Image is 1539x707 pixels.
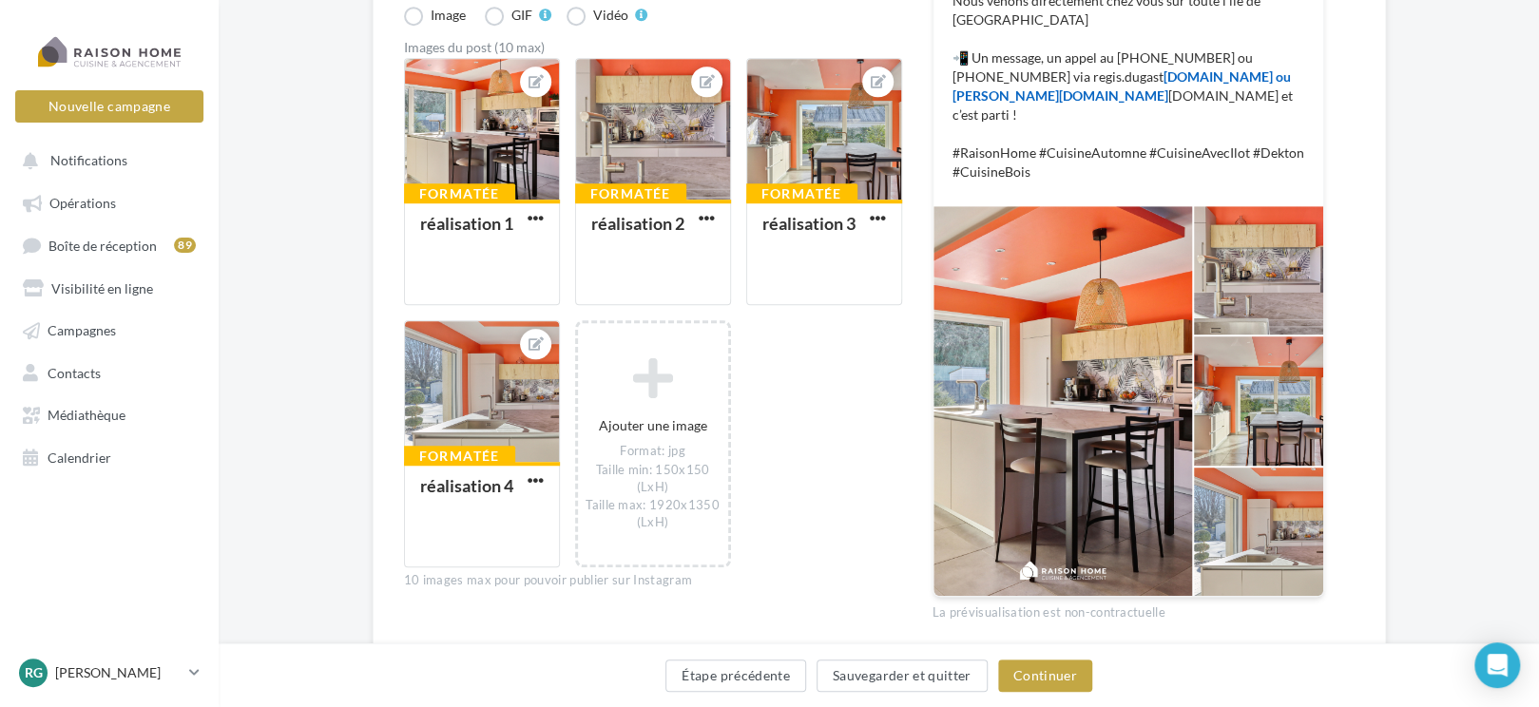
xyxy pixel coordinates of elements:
[50,152,127,168] span: Notifications
[11,184,207,219] a: Opérations
[511,9,532,22] div: GIF
[404,446,515,467] div: Formatée
[11,354,207,389] a: Contacts
[404,183,515,204] div: Formatée
[404,572,902,589] div: 10 images max pour pouvoir publier sur Instagram
[665,659,806,692] button: Étape précédente
[48,407,125,423] span: Médiathèque
[48,237,157,253] span: Boîte de réception
[11,312,207,346] a: Campagnes
[48,364,101,380] span: Contacts
[746,183,857,204] div: Formatée
[1474,642,1520,688] div: Open Intercom Messenger
[11,439,207,473] a: Calendrier
[15,90,203,123] button: Nouvelle campagne
[11,270,207,304] a: Visibilité en ligne
[762,213,856,234] div: réalisation 3
[431,9,466,22] div: Image
[933,597,1324,621] div: La prévisualisation est non-contractuelle
[25,663,43,682] span: Rg
[591,213,684,234] div: réalisation 2
[11,143,200,177] button: Notifications
[49,195,116,211] span: Opérations
[48,322,116,338] span: Campagnes
[420,213,513,234] div: réalisation 1
[420,475,513,496] div: réalisation 4
[11,396,207,430] a: Médiathèque
[998,659,1092,692] button: Continuer
[404,41,902,54] div: Images du post (10 max)
[575,183,686,204] div: Formatée
[11,227,207,262] a: Boîte de réception89
[55,663,182,682] p: [PERSON_NAME]
[174,238,196,253] div: 89
[15,655,203,691] a: Rg [PERSON_NAME]
[51,279,153,296] span: Visibilité en ligne
[817,659,988,692] button: Sauvegarder et quitter
[593,9,628,22] div: Vidéo
[48,449,111,465] span: Calendrier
